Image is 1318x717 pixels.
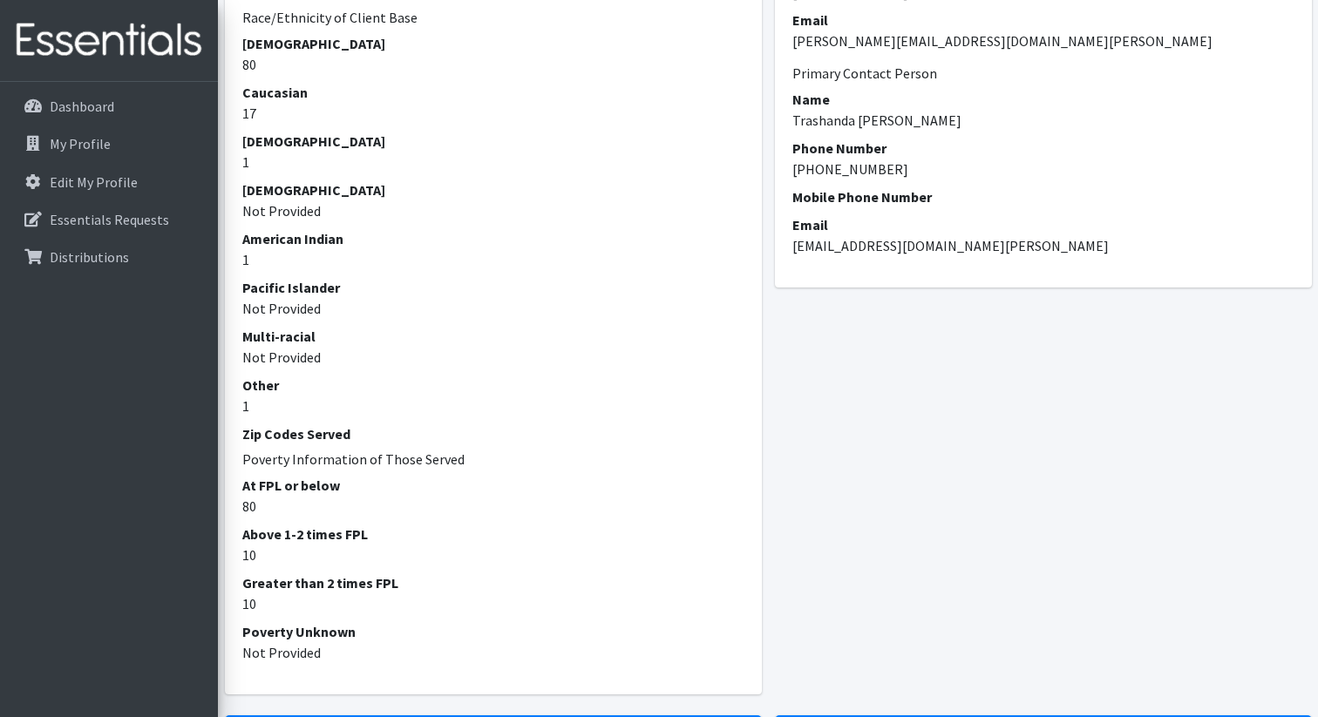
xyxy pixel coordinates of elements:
[242,277,744,298] dt: Pacific Islander
[242,524,744,545] dt: Above 1-2 times FPL
[242,82,744,103] dt: Caucasian
[792,10,1294,30] dt: Email
[792,159,1294,179] dd: [PHONE_NUMBER]
[50,248,129,266] p: Distributions
[792,30,1294,51] dd: [PERSON_NAME][EMAIL_ADDRESS][DOMAIN_NAME][PERSON_NAME]
[792,110,1294,131] dd: Trashanda [PERSON_NAME]
[792,214,1294,235] dt: Email
[242,621,744,642] dt: Poverty Unknown
[242,179,744,200] dt: [DEMOGRAPHIC_DATA]
[50,98,114,115] p: Dashboard
[50,135,111,152] p: My Profile
[792,186,1294,207] dt: Mobile Phone Number
[242,228,744,249] dt: American Indian
[242,451,744,468] h6: Poverty Information of Those Served
[242,496,744,517] dd: 80
[7,202,211,237] a: Essentials Requests
[242,249,744,270] dd: 1
[242,54,744,75] dd: 80
[792,89,1294,110] dt: Name
[792,235,1294,256] dd: [EMAIL_ADDRESS][DOMAIN_NAME][PERSON_NAME]
[242,202,321,220] span: translation missing: en.not_provided
[242,131,744,152] dt: [DEMOGRAPHIC_DATA]
[50,173,138,191] p: Edit My Profile
[242,593,744,614] dd: 10
[242,326,744,347] dt: Multi-racial
[242,10,744,26] h6: Race/Ethnicity of Client Base
[7,165,211,200] a: Edit My Profile
[242,644,321,661] span: translation missing: en.not_provided
[242,152,744,172] dd: 1
[242,396,744,416] dd: 1
[242,33,744,54] dt: [DEMOGRAPHIC_DATA]
[7,240,211,274] a: Distributions
[242,423,744,444] dt: Zip Codes Served
[7,89,211,124] a: Dashboard
[242,348,321,366] span: translation missing: en.not_provided
[242,375,744,396] dt: Other
[242,545,744,565] dd: 10
[792,138,1294,159] dt: Phone Number
[7,11,211,70] img: HumanEssentials
[242,103,744,124] dd: 17
[242,475,744,496] dt: At FPL or below
[792,65,1294,82] h6: Primary Contact Person
[7,126,211,161] a: My Profile
[50,211,169,228] p: Essentials Requests
[242,572,744,593] dt: Greater than 2 times FPL
[242,300,321,317] span: translation missing: en.not_provided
